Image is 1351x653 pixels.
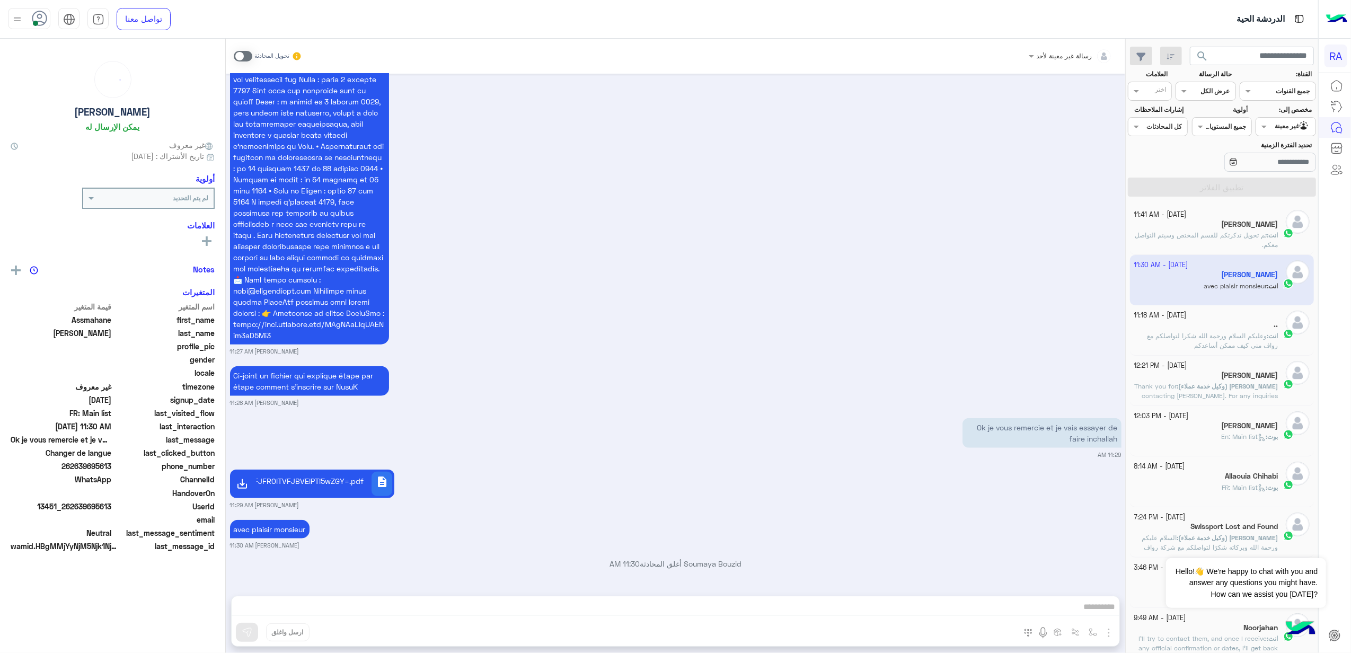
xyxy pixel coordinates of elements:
[1222,483,1266,491] span: FR: Main list
[114,341,215,352] span: profile_pic
[1283,329,1294,339] img: WhatsApp
[11,220,215,230] h6: العلامات
[169,139,215,151] span: غير معروف
[11,13,24,26] img: profile
[11,266,21,275] img: add
[1129,69,1168,79] label: العلامات
[1128,178,1316,197] button: تطبيق الفلاتر
[1190,47,1216,69] button: search
[1326,8,1347,30] img: Logo
[1129,105,1184,114] label: إشارات الملاحظات
[114,461,215,472] span: phone_number
[92,13,104,25] img: tab
[11,434,112,445] span: Ok je vous remercie et je vais essayer de faire inchallah
[193,264,215,274] h6: Notes
[11,354,112,365] span: null
[1282,611,1319,648] img: hulul-logo.png
[1134,563,1186,573] small: [DATE] - 3:46 PM
[230,470,395,498] a: descriptionU1RFUCBCWSBTVEVQIE5VU1VLIFJFR0lTVFJBVElPTi5wZGY=.pdf
[11,314,112,325] span: Assmahane
[1147,332,1278,349] span: وعليكم السلام ورحمة الله شكرا لتواصلكم مع رواف منى كيف ممكن أساعدكم
[1274,320,1278,329] h5: ..
[230,520,310,539] p: 13/10/2025, 11:30 AM
[1286,513,1310,536] img: defaultAdmin.png
[114,501,215,512] span: UserId
[1267,483,1278,491] span: بوت
[196,174,215,183] h6: أولوية
[1283,480,1294,490] img: WhatsApp
[173,194,208,202] b: لم يتم التحديد
[254,52,289,60] small: تحويل المحادثة
[1098,451,1122,459] small: 11:29 AM
[114,434,215,445] span: last_message
[1268,231,1278,239] span: انت
[610,559,640,568] span: 11:30 AM
[11,367,112,378] span: null
[1283,429,1294,440] img: WhatsApp
[1237,12,1285,27] p: الدردشة الحية
[1243,623,1278,632] h5: Noorjahan
[114,514,215,525] span: email
[230,501,299,509] small: [PERSON_NAME] 11:29 AM
[1267,332,1278,340] b: :
[1134,462,1185,472] small: [DATE] - 8:14 AM
[1166,558,1326,608] span: Hello!👋 We're happy to chat with you and answer any questions you might have. How can we assist y...
[1293,12,1306,25] img: tab
[1286,210,1310,234] img: defaultAdmin.png
[98,64,128,95] div: loading...
[230,558,1122,569] p: Soumaya Bouzid أغلق المحادثة
[11,541,117,552] span: wamid.HBgMMjYyNjM5Njk1NjEzFQIAEhggQUM4MDAzMUI3RUJDMzEzNjQ0NUJBOEEyQTU1MTMyRjIA
[114,354,215,365] span: gender
[1267,433,1278,440] span: بوت
[114,474,215,485] span: ChannelId
[1134,382,1278,419] span: Thank you for contacting Rawaf Mina. For any inquiries related to Umrah, you can reach us via ema...
[1221,433,1266,440] span: En: Main list
[234,30,385,340] span: Lore ipsum do sitamet co adipisci elit sedd eiu tempo incidid utla et Dolo 6405 (magn aliquae ad ...
[1135,231,1278,249] span: تم تحويل تذكرتكم للقسم المختص وسيتم التواصل معكم.
[1266,433,1278,440] b: :
[11,488,112,499] span: null
[114,408,215,419] span: last_visited_flow
[114,328,215,339] span: last_name
[131,151,204,162] span: تاريخ الأشتراك : [DATE]
[1286,361,1310,385] img: defaultAdmin.png
[114,421,215,432] span: last_interaction
[11,514,112,525] span: null
[1268,634,1278,642] span: انت
[1221,371,1278,380] h5: سیف اللہ سجاد
[1267,634,1278,642] b: :
[230,366,389,396] p: 13/10/2025, 11:28 AM
[230,347,299,356] small: [PERSON_NAME] 11:27 AM
[1257,105,1312,114] label: مخصص إلى:
[230,541,300,550] small: [PERSON_NAME] 11:30 AM
[1283,379,1294,390] img: WhatsApp
[1283,228,1294,239] img: WhatsApp
[1193,105,1248,114] label: أولوية
[1267,231,1278,239] b: :
[1134,361,1187,371] small: [DATE] - 12:21 PM
[1134,210,1187,220] small: [DATE] - 11:41 AM
[11,421,112,432] span: 2025-10-13T08:30:06.455Z
[1241,69,1312,79] label: القناة:
[114,527,215,539] span: last_message_sentiment
[376,475,388,488] span: description
[1221,421,1278,430] h5: Imran Yasin
[257,472,368,497] div: U1RFUCBCWSBTVEVQIE5VU1VLIFJFR0lTVFJBVElPTi5wZGY=.pdf
[1178,382,1278,390] span: [PERSON_NAME] (وكيل خدمة عملاء)
[1177,382,1278,390] b: :
[11,381,112,392] span: غير معروف
[11,527,112,539] span: 0
[1225,472,1278,481] h5: Allaouia Chihabi
[114,381,215,392] span: timezone
[1286,462,1310,486] img: defaultAdmin.png
[30,266,38,275] img: notes
[1142,534,1278,599] span: السلام عليكم ورحمة الله وبركاته شكرًا لتواصلكم مع شركة رواف منى لخدمات الحجاج. نود إحاطتكم علمًا ...
[114,488,215,499] span: HandoverOn
[114,447,215,458] span: last_clicked_button
[1190,522,1278,531] h5: Swissport Lost and Found
[114,394,215,405] span: signup_date
[11,394,112,405] span: 2025-10-13T08:17:04.304Z
[1134,513,1186,523] small: [DATE] - 7:24 PM
[114,367,215,378] span: locale
[1193,140,1312,150] label: تحديد الفترة الزمنية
